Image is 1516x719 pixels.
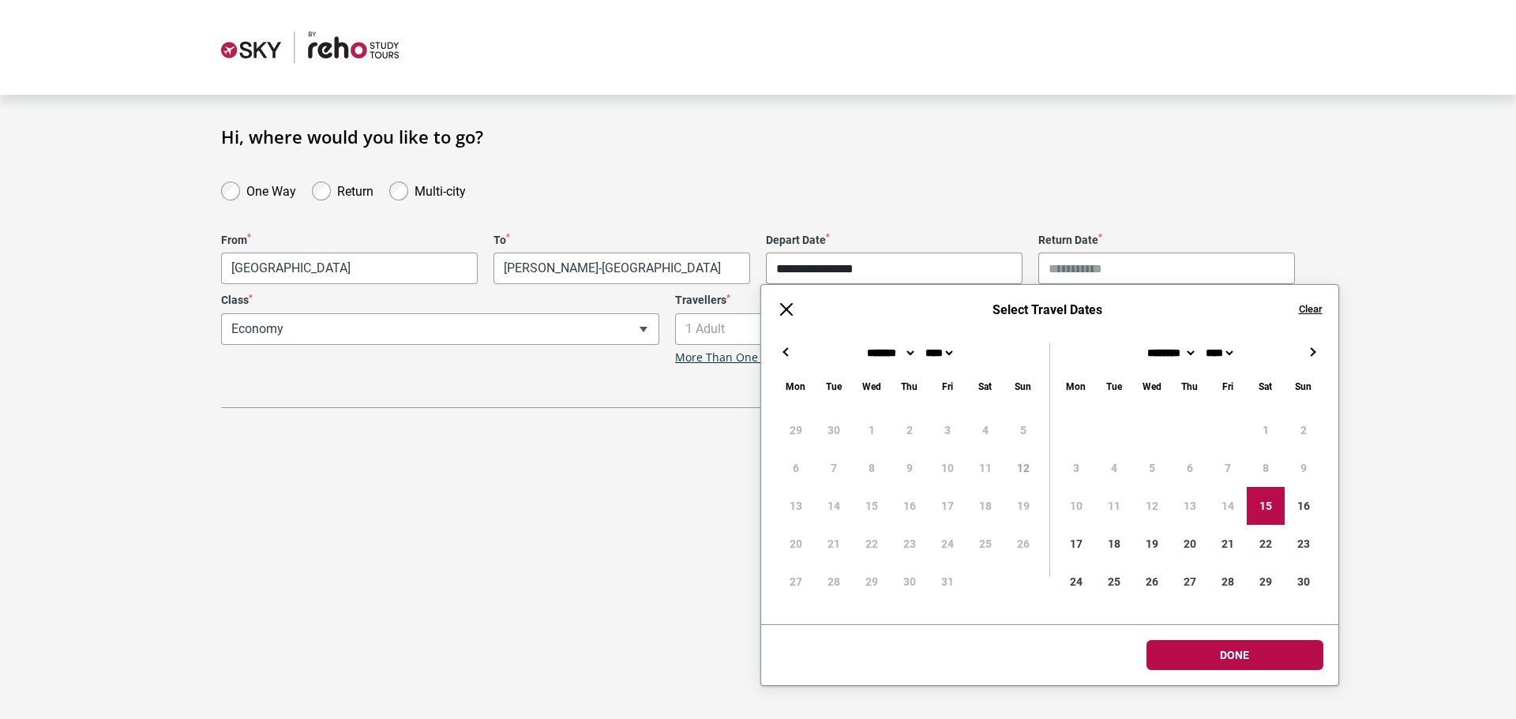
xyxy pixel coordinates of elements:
div: Friday [929,377,966,395]
div: 23 [1285,525,1323,563]
div: Wednesday [853,377,891,395]
div: 25 [1095,563,1133,601]
label: One Way [246,180,296,199]
div: Saturday [1247,377,1285,395]
div: 16 [1285,487,1323,525]
div: 21 [1209,525,1247,563]
label: Return [337,180,373,199]
button: → [1304,343,1323,361]
div: Monday [1057,377,1095,395]
label: From [221,234,478,247]
label: Return Date [1038,234,1295,247]
div: Sunday [1285,377,1323,395]
h1: Hi, where would you like to go? [221,126,1295,147]
div: Friday [1209,377,1247,395]
div: 26 [1133,563,1171,601]
div: Wednesday [1133,377,1171,395]
div: Thursday [891,377,929,395]
div: Thursday [1171,377,1209,395]
div: 30 [1285,563,1323,601]
label: Class [221,294,659,307]
label: Multi-city [415,180,466,199]
span: 1 Adult [676,314,1113,344]
div: Monday [777,377,815,395]
button: Done [1146,640,1323,670]
div: 24 [1057,563,1095,601]
span: Economy [222,314,659,344]
span: Economy [221,313,659,345]
div: 18 [1095,525,1133,563]
div: 19 [1133,525,1171,563]
div: Sunday [1004,377,1042,395]
div: Tuesday [1095,377,1133,395]
label: Travellers [675,294,1113,307]
span: Rome, Italy [493,253,750,284]
div: 15 [1247,487,1285,525]
label: Depart Date [766,234,1023,247]
div: Tuesday [815,377,853,395]
a: More Than One Traveller? [675,351,812,365]
div: 22 [1247,525,1285,563]
span: 1 Adult [675,313,1113,345]
h6: Select Travel Dates [812,302,1283,317]
div: Saturday [966,377,1004,395]
button: Clear [1299,302,1323,316]
div: 28 [1209,563,1247,601]
span: Rome, Italy [494,253,749,283]
label: To [493,234,750,247]
div: 17 [1057,525,1095,563]
div: 20 [1171,525,1209,563]
div: 29 [1247,563,1285,601]
div: 27 [1171,563,1209,601]
button: ← [777,343,796,361]
span: Melbourne, Australia [222,253,477,283]
span: Melbourne, Australia [221,253,478,284]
